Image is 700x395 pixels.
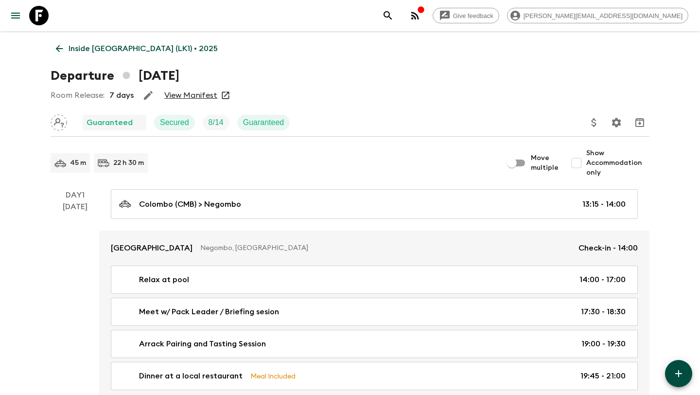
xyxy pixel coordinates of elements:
a: [GEOGRAPHIC_DATA]Negombo, [GEOGRAPHIC_DATA]Check-in - 14:00 [99,231,649,266]
p: 45 m [70,158,86,168]
p: 13:15 - 14:00 [582,198,626,210]
button: Update Price, Early Bird Discount and Costs [584,113,604,132]
p: Room Release: [51,90,105,101]
p: [GEOGRAPHIC_DATA] [111,242,192,254]
a: Relax at pool14:00 - 17:00 [111,266,638,294]
span: Assign pack leader [51,117,67,125]
a: Dinner at a local restaurantMeal Included19:45 - 21:00 [111,362,638,390]
p: 8 / 14 [209,117,224,128]
span: Show Accommodation only [586,148,649,178]
a: Inside [GEOGRAPHIC_DATA] (LK1) • 2025 [51,39,223,58]
p: 19:00 - 19:30 [581,338,626,350]
p: Negombo, [GEOGRAPHIC_DATA] [200,243,571,253]
p: 14:00 - 17:00 [579,274,626,286]
span: [PERSON_NAME][EMAIL_ADDRESS][DOMAIN_NAME] [518,12,688,19]
p: Day 1 [51,189,99,201]
p: Dinner at a local restaurant [139,370,243,382]
button: menu [6,6,25,25]
p: Check-in - 14:00 [578,242,638,254]
a: Give feedback [433,8,499,23]
p: 17:30 - 18:30 [581,306,626,318]
button: Settings [607,113,626,132]
div: [PERSON_NAME][EMAIL_ADDRESS][DOMAIN_NAME] [507,8,688,23]
p: 22 h 30 m [113,158,144,168]
a: Arrack Pairing and Tasting Session19:00 - 19:30 [111,330,638,358]
p: Meet w/ Pack Leader / Briefing sesion [139,306,279,318]
a: View Manifest [164,90,217,100]
div: Trip Fill [203,115,229,130]
div: Secured [154,115,195,130]
span: Move multiple [531,153,559,173]
p: Colombo (CMB) > Negombo [139,198,241,210]
p: Arrack Pairing and Tasting Session [139,338,266,350]
p: Meal Included [250,371,296,381]
p: Relax at pool [139,274,189,286]
p: Guaranteed [243,117,284,128]
button: search adventures [378,6,398,25]
a: Colombo (CMB) > Negombo13:15 - 14:00 [111,189,638,219]
p: 7 days [109,90,134,101]
p: 19:45 - 21:00 [580,370,626,382]
p: Inside [GEOGRAPHIC_DATA] (LK1) • 2025 [69,43,218,54]
span: Give feedback [448,12,499,19]
h1: Departure [DATE] [51,66,179,86]
a: Meet w/ Pack Leader / Briefing sesion17:30 - 18:30 [111,298,638,326]
p: Guaranteed [87,117,133,128]
p: Secured [160,117,189,128]
button: Archive (Completed, Cancelled or Unsynced Departures only) [630,113,649,132]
